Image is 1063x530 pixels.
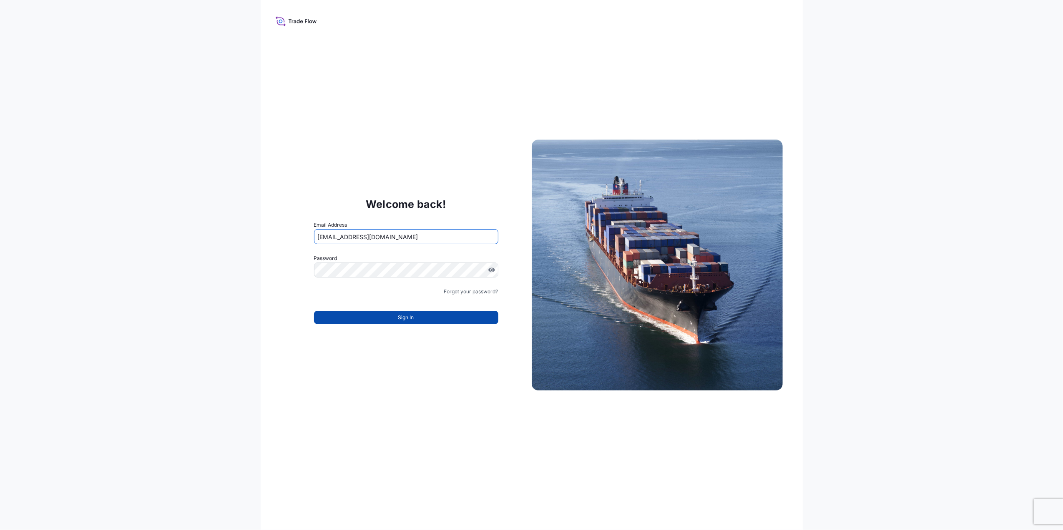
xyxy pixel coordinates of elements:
[314,221,347,229] label: Email Address
[444,287,498,296] a: Forgot your password?
[314,229,498,244] input: example@gmail.com
[398,313,414,322] span: Sign In
[314,254,498,262] label: Password
[488,267,495,273] button: Show password
[314,311,498,324] button: Sign In
[532,140,783,390] img: Ship illustration
[366,197,446,211] p: Welcome back!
